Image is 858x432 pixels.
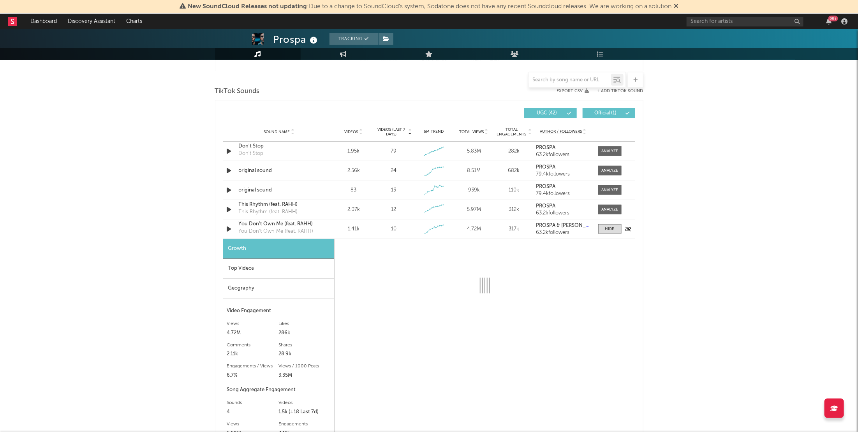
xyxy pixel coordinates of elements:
[416,129,452,135] div: 6M Trend
[536,165,590,170] a: PROSPA
[456,148,492,155] div: 5.83M
[188,4,307,10] span: New SoundCloud Releases not updating
[188,4,671,10] span: : Due to a change to SoundCloud's system, Sodatone does not have any recent Soundcloud releases. ...
[239,201,320,209] a: This Rhythm (feat. RAHH)
[25,14,62,29] a: Dashboard
[336,206,372,214] div: 2.07k
[223,279,334,299] div: Geography
[239,220,320,228] a: You Don't Own Me (feat. RAHH)
[278,371,330,381] div: 3.35M
[239,186,320,194] a: original sound
[536,211,590,216] div: 63.2k followers
[456,225,492,233] div: 4.72M
[536,165,555,170] strong: PROSPA
[536,191,590,197] div: 79.4k followers
[227,408,279,417] div: 4
[583,108,635,118] button: Official(1)
[227,341,279,350] div: Comments
[345,130,358,134] span: Videos
[597,89,643,93] button: + Add TikTok Sound
[529,77,611,83] input: Search by song name or URL
[278,362,330,371] div: Views / 1000 Posts
[278,319,330,328] div: Likes
[588,111,624,116] span: Official ( 1 )
[336,167,372,175] div: 2.56k
[227,328,279,338] div: 4.72M
[391,206,396,214] div: 12
[456,206,492,214] div: 5.97M
[278,341,330,350] div: Shares
[223,239,334,259] div: Growth
[223,259,334,279] div: Top Videos
[536,230,590,235] div: 63.2k followers
[336,186,372,194] div: 83
[227,420,279,429] div: Views
[264,130,290,134] span: Sound Name
[239,208,298,216] div: This Rhythm (feat. RAHH)
[496,225,532,233] div: 317k
[278,408,330,417] div: 1.5k (+18 Last 7d)
[227,362,279,371] div: Engagements / Views
[557,89,589,93] button: Export CSV
[536,184,555,189] strong: PROSPA
[215,87,260,96] span: TikTok Sounds
[239,228,314,235] div: You Don't Own Me (feat. RAHH)
[227,386,330,395] div: Song Aggregate Engagement
[529,111,565,116] span: UGC ( 42 )
[391,225,396,233] div: 10
[435,58,440,61] span: of
[536,223,601,228] strong: PROSPA & [PERSON_NAME]
[227,399,279,408] div: Sounds
[524,108,577,118] button: UGC(42)
[391,167,396,175] div: 24
[278,350,330,359] div: 28.9k
[456,167,492,175] div: 8.51M
[227,306,330,316] div: Video Engagement
[536,223,590,228] a: PROSPA & [PERSON_NAME]
[121,14,148,29] a: Charts
[239,142,320,150] a: Don't Stop
[336,225,372,233] div: 1.41k
[459,130,484,134] span: Total Views
[391,186,396,194] div: 13
[536,145,555,150] strong: PROSPA
[496,127,527,137] span: Total Engagements
[496,186,532,194] div: 110k
[536,204,555,209] strong: PROSPA
[278,399,330,408] div: Videos
[536,145,590,151] a: PROSPA
[536,184,590,190] a: PROSPA
[496,167,532,175] div: 682k
[496,148,532,155] div: 282k
[828,16,838,21] div: 99 +
[273,33,320,46] div: Prospa
[62,14,121,29] a: Discovery Assistant
[536,204,590,209] a: PROSPA
[589,89,643,93] button: + Add TikTok Sound
[278,420,330,429] div: Engagements
[329,33,378,45] button: Tracking
[456,186,492,194] div: 939k
[687,17,803,26] input: Search for artists
[375,127,407,137] span: Videos (last 7 days)
[540,129,582,134] span: Author / Followers
[227,371,279,381] div: 6.7%
[239,150,264,158] div: Don't Stop
[239,167,320,175] a: original sound
[536,152,590,158] div: 63.2k followers
[227,319,279,328] div: Views
[278,328,330,338] div: 286k
[227,350,279,359] div: 2.11k
[826,18,832,25] button: 99+
[391,148,396,155] div: 79
[536,172,590,177] div: 79.4k followers
[496,206,532,214] div: 312k
[674,4,678,10] span: Dismiss
[336,148,372,155] div: 1.95k
[425,58,430,61] span: to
